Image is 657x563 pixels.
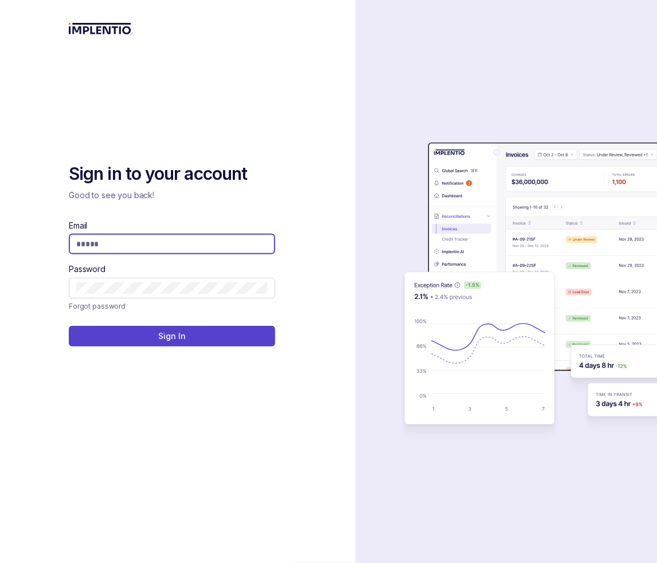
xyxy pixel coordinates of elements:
[158,330,185,342] p: Sign In
[69,301,126,312] p: Forgot password
[69,220,87,231] label: Email
[69,326,275,347] button: Sign In
[69,263,105,275] label: Password
[69,190,275,201] p: Good to see you back!
[69,163,275,186] h2: Sign in to your account
[69,23,131,34] img: logo
[69,301,126,312] a: Link Forgot password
